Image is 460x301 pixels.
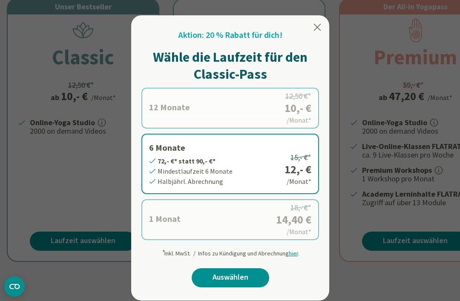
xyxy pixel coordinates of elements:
[289,249,298,257] span: hier
[178,29,282,42] h2: Aktion: 20 % Rabatt für dich!
[141,49,319,83] h1: Wähle die Laufzeit für den Classic-Pass
[192,268,269,287] a: Auswählen
[161,245,299,258] div: Inkl. MwSt. / Infos zu Kündigung und Abrechnung .
[4,276,25,297] button: CMP-Widget öffnen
